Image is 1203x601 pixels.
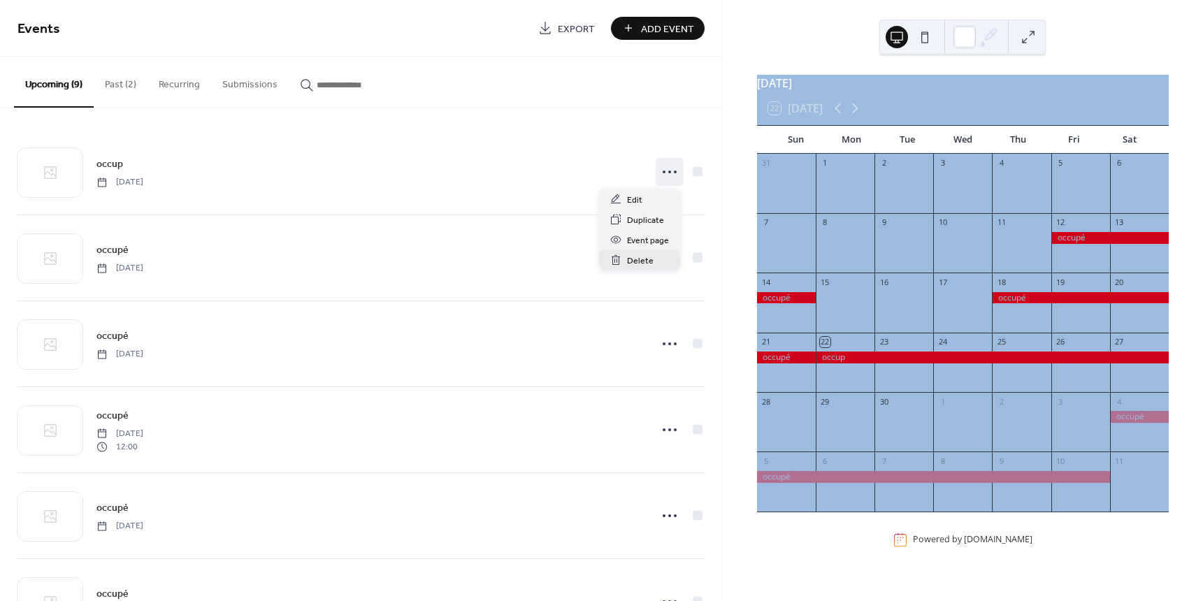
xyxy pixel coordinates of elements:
div: occupé [1110,411,1169,423]
div: 7 [761,217,772,228]
div: 5 [1056,158,1066,168]
div: 7 [879,456,889,466]
div: 26 [1056,337,1066,347]
span: occupé [96,409,129,423]
button: Past (2) [94,57,147,106]
span: Add Event [641,22,694,36]
span: Export [558,22,595,36]
a: occupé [96,500,129,516]
div: 25 [996,337,1007,347]
span: occupé [96,329,129,344]
a: occupé [96,328,129,344]
div: 18 [996,277,1007,287]
div: 17 [937,277,948,287]
span: Delete [627,254,654,268]
div: 29 [820,396,830,407]
div: Sat [1102,126,1158,154]
div: [DATE] [757,75,1169,92]
div: 12 [1056,217,1066,228]
div: 27 [1114,337,1125,347]
button: Submissions [211,57,289,106]
div: 10 [1056,456,1066,466]
div: 13 [1114,217,1125,228]
div: 5 [761,456,772,466]
a: occup [96,156,123,172]
span: Duplicate [627,213,664,228]
span: occupé [96,501,129,516]
div: 31 [761,158,772,168]
span: Event page [627,233,669,248]
div: 3 [1056,396,1066,407]
div: 6 [820,456,830,466]
a: occupé [96,407,129,423]
span: occup [96,157,123,172]
div: 4 [1114,396,1125,407]
div: occupé [992,292,1169,304]
div: 8 [820,217,830,228]
button: Recurring [147,57,211,106]
div: Thu [991,126,1046,154]
a: Export [528,17,605,40]
div: Fri [1046,126,1102,154]
div: 10 [937,217,948,228]
div: 21 [761,337,772,347]
div: 24 [937,337,948,347]
a: [DOMAIN_NAME] [964,534,1032,546]
div: Powered by [913,534,1032,546]
div: Mon [823,126,879,154]
span: [DATE] [96,428,143,440]
button: Add Event [611,17,705,40]
div: 19 [1056,277,1066,287]
div: Sun [768,126,824,154]
div: 14 [761,277,772,287]
span: occupé [96,243,129,258]
div: 28 [761,396,772,407]
button: Upcoming (9) [14,57,94,108]
div: 15 [820,277,830,287]
span: [DATE] [96,520,143,533]
div: 20 [1114,277,1125,287]
div: 2 [996,396,1007,407]
div: 2 [879,158,889,168]
span: 12:00 [96,440,143,453]
div: 1 [820,158,830,168]
div: 4 [996,158,1007,168]
div: 8 [937,456,948,466]
div: 1 [937,396,948,407]
div: occupé [757,292,816,304]
div: 6 [1114,158,1125,168]
div: 9 [996,456,1007,466]
div: 22 [820,337,830,347]
div: 16 [879,277,889,287]
a: occupé [96,242,129,258]
span: [DATE] [96,176,143,189]
div: 23 [879,337,889,347]
div: occupé [757,352,816,363]
span: Edit [627,193,642,208]
div: 30 [879,396,889,407]
div: 9 [879,217,889,228]
span: [DATE] [96,348,143,361]
div: Tue [879,126,935,154]
div: 11 [1114,456,1125,466]
div: occupé [757,471,1110,483]
div: occupé [1051,232,1169,244]
div: 11 [996,217,1007,228]
div: 3 [937,158,948,168]
span: [DATE] [96,262,143,275]
div: occup [816,352,1169,363]
div: Wed [935,126,991,154]
span: Events [17,15,60,43]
